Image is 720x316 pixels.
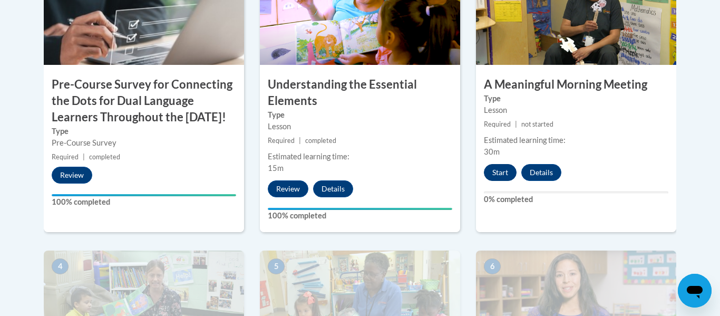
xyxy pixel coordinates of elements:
label: 0% completed [484,194,668,205]
button: Review [52,167,92,184]
span: not started [521,120,553,128]
span: 30m [484,147,500,156]
button: Review [268,180,308,197]
label: Type [268,109,452,121]
span: | [83,153,85,161]
div: Lesson [484,104,668,116]
label: 100% completed [268,210,452,222]
label: 100% completed [52,196,236,208]
div: Your progress [52,194,236,196]
button: Start [484,164,517,181]
span: completed [89,153,120,161]
span: 4 [52,258,69,274]
span: Required [52,153,79,161]
iframe: Button to launch messaging window [678,274,712,308]
div: Lesson [268,121,452,132]
div: Estimated learning time: [268,151,452,162]
div: Estimated learning time: [484,135,668,146]
span: | [515,120,517,128]
span: 6 [484,258,501,274]
div: Your progress [268,208,452,210]
h3: Pre-Course Survey for Connecting the Dots for Dual Language Learners Throughout the [DATE]! [44,76,244,125]
h3: Understanding the Essential Elements [260,76,460,109]
span: Required [484,120,511,128]
label: Type [484,93,668,104]
h3: A Meaningful Morning Meeting [476,76,676,93]
label: Type [52,126,236,137]
div: Pre-Course Survey [52,137,236,149]
span: 15m [268,164,284,173]
span: completed [305,137,336,145]
button: Details [313,180,353,197]
button: Details [521,164,561,181]
span: Required [268,137,295,145]
span: | [299,137,301,145]
span: 5 [268,258,285,274]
